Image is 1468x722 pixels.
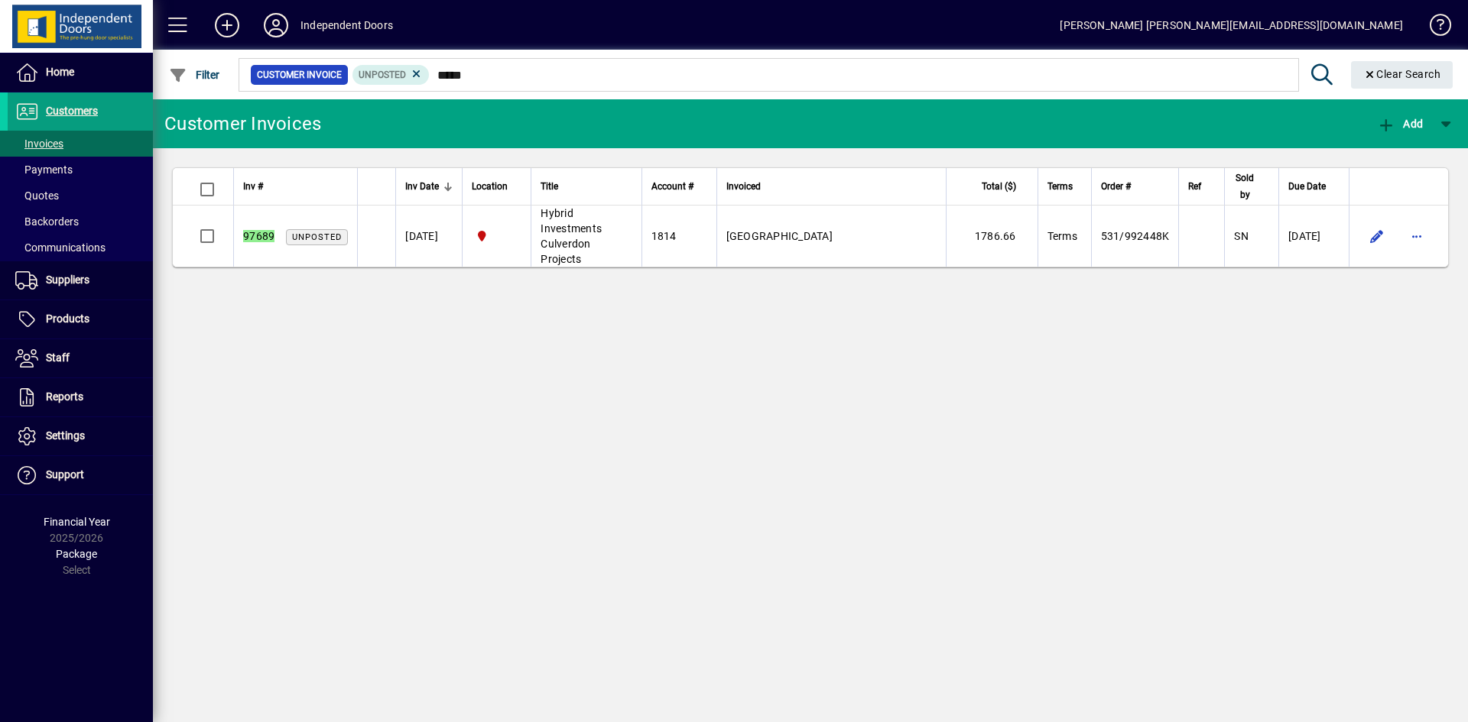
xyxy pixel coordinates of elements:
span: Location [472,178,508,195]
span: Quotes [15,189,59,202]
span: Package [56,548,97,560]
span: Home [46,66,74,78]
button: Clear [1351,61,1453,89]
em: 97689 [243,230,274,242]
span: Terms [1047,230,1077,242]
button: Add [1373,110,1427,138]
span: Title [541,178,558,195]
span: Customer Invoice [257,67,342,83]
span: Invoices [15,138,63,150]
div: Sold by [1234,170,1269,203]
td: [DATE] [1278,206,1349,267]
a: Quotes [8,183,153,209]
span: Due Date [1288,178,1326,195]
span: Total ($) [982,178,1016,195]
a: Settings [8,417,153,455]
div: Customer Invoices [164,112,321,136]
span: Inv Date [405,178,439,195]
div: Title [541,178,632,195]
span: Terms [1047,178,1073,195]
span: SN [1234,230,1249,242]
button: Add [203,11,252,39]
div: Total ($) [956,178,1030,195]
div: Due Date [1288,178,1340,195]
span: Settings [46,429,85,442]
span: 1814 [651,230,677,242]
a: Communications [8,235,153,261]
span: Inv # [243,178,263,195]
span: Account # [651,178,693,195]
div: Independent Doors [300,13,393,37]
span: Filter [169,69,220,81]
button: Profile [252,11,300,39]
div: Ref [1188,178,1215,195]
a: Home [8,53,153,92]
span: Clear Search [1363,68,1441,80]
a: Suppliers [8,261,153,299]
span: Backorders [15,215,79,228]
a: Backorders [8,209,153,235]
button: Edit [1365,224,1389,248]
span: Staff [46,351,70,364]
td: 1786.66 [946,206,1038,267]
span: Sold by [1234,170,1255,203]
mat-chip: Customer Invoice Status: Unposted [352,65,430,85]
span: Add [1377,118,1423,130]
div: Inv # [243,178,348,195]
span: Unposted [359,70,406,80]
span: Financial Year [44,516,110,528]
a: Payments [8,157,153,183]
div: Location [472,178,521,195]
button: More options [1405,224,1429,248]
td: [DATE] [395,206,462,267]
div: Inv Date [405,178,453,195]
span: Suppliers [46,274,89,286]
span: Invoiced [726,178,761,195]
span: Ref [1188,178,1201,195]
span: 531/992448K [1101,230,1170,242]
span: Communications [15,241,106,254]
span: Christchurch [472,228,521,244]
a: Reports [8,378,153,416]
span: Products [46,312,89,325]
span: Reports [46,390,83,403]
button: Filter [165,61,224,89]
span: Unposted [292,232,342,242]
a: Support [8,456,153,494]
span: Support [46,468,84,481]
div: Invoiced [726,178,937,195]
span: Order # [1101,178,1131,195]
a: Invoices [8,131,153,157]
span: Hybrid Investments Culverdon Projects [541,207,602,265]
div: [PERSON_NAME] [PERSON_NAME][EMAIL_ADDRESS][DOMAIN_NAME] [1060,13,1403,37]
a: Staff [8,339,153,377]
a: Products [8,300,153,338]
div: Account # [651,178,707,195]
div: Order # [1101,178,1170,195]
span: [GEOGRAPHIC_DATA] [726,230,833,242]
a: Knowledge Base [1418,3,1449,53]
span: Payments [15,164,73,176]
span: Customers [46,105,98,117]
